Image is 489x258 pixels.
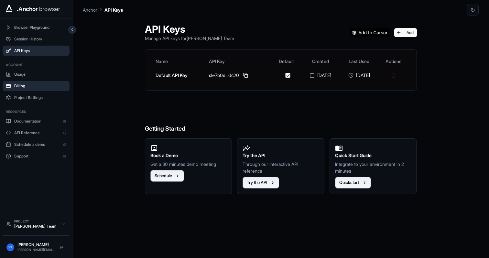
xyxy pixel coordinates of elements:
[145,35,234,42] p: Manage API keys for [PERSON_NAME] Team
[153,68,206,82] td: Default API Key
[17,5,38,14] span: .Anchor
[14,224,59,229] div: [PERSON_NAME] Team
[14,72,66,77] span: Usage
[3,22,70,33] button: Browser Playground
[4,4,14,14] img: Anchor Icon
[14,95,66,100] span: Project Settings
[6,109,66,114] h3: Resources
[206,55,272,68] th: API Key
[304,72,337,79] div: [DATE]
[243,152,319,159] h2: Try the API
[394,28,417,37] button: Add
[14,48,66,53] span: API Keys
[350,28,390,37] img: Add anchorbrowser MCP server to Cursor
[340,55,378,68] th: Last Used
[3,34,70,44] button: Session History
[3,69,70,80] button: Usage
[342,72,376,79] div: [DATE]
[301,55,340,68] th: Created
[6,62,66,67] h3: Account
[378,55,409,68] th: Actions
[242,71,249,79] button: Copy API key
[150,170,184,182] button: Schedule
[17,247,55,252] div: [PERSON_NAME][EMAIL_ADDRESS][DOMAIN_NAME]
[83,6,97,13] p: Anchor
[3,46,70,56] button: API Keys
[14,37,66,42] span: Session History
[14,154,60,159] span: Support
[3,139,70,150] a: Schedule a demo
[272,55,301,68] th: Default
[58,243,66,251] button: Logout
[14,25,66,30] span: Browser Playground
[14,142,60,147] span: Schedule a demo
[8,245,13,250] span: VT
[150,161,227,167] p: Get a 30 minutes demo meeting
[243,161,319,174] p: Through our interactive API reference
[3,128,70,138] a: API Reference
[39,5,60,14] span: browser
[14,219,59,224] div: Project
[209,71,269,79] div: sk-7b0e...0c20
[104,6,123,13] p: API Keys
[335,152,411,159] h2: Quick Start Guide
[145,98,417,134] h6: Getting Started
[3,81,70,91] button: Billing
[335,177,371,188] button: Quickstart
[3,92,70,103] button: Project Settings
[14,83,66,89] span: Billing
[14,119,60,124] span: Documentation
[335,161,411,174] p: Integrate to your environment in 2 minutes
[68,26,76,34] button: Collapse sidebar
[243,177,279,188] button: Try the API
[3,216,69,231] button: Project[PERSON_NAME] Team
[83,6,123,13] nav: breadcrumb
[3,151,70,161] a: Support
[3,116,70,126] a: Documentation
[145,23,234,35] h1: API Keys
[153,55,206,68] th: Name
[150,152,227,159] h2: Book a Demo
[17,242,55,247] div: [PERSON_NAME]
[14,130,60,135] span: API Reference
